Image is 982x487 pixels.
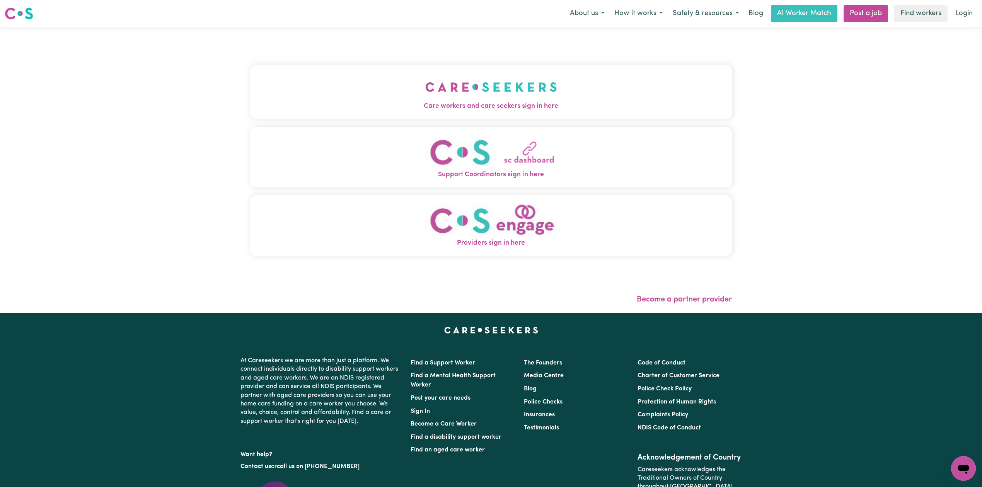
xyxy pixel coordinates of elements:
button: Care workers and care seekers sign in here [250,65,732,119]
a: Code of Conduct [638,360,685,366]
a: Protection of Human Rights [638,399,716,405]
a: Blog [524,386,537,392]
a: call us on [PHONE_NUMBER] [277,463,360,470]
button: Safety & resources [668,5,744,22]
a: Testimonials [524,425,559,431]
p: or [240,459,401,474]
a: Find a disability support worker [411,434,501,440]
a: NDIS Code of Conduct [638,425,701,431]
img: Careseekers logo [5,7,33,20]
a: Police Checks [524,399,563,405]
a: AI Worker Match [771,5,837,22]
a: Sign In [411,408,430,414]
a: Find an aged care worker [411,447,485,453]
h2: Acknowledgement of Country [638,453,742,462]
p: Want help? [240,447,401,459]
a: Careseekers home page [444,327,538,333]
a: The Founders [524,360,562,366]
a: Media Centre [524,373,564,379]
span: Providers sign in here [250,238,732,248]
a: Police Check Policy [638,386,692,392]
button: Providers sign in here [250,195,732,256]
a: Find workers [894,5,948,22]
button: About us [565,5,609,22]
button: Support Coordinators sign in here [250,127,732,187]
span: Support Coordinators sign in here [250,170,732,180]
a: Careseekers logo [5,5,33,22]
a: Insurances [524,412,555,418]
a: Blog [744,5,768,22]
p: At Careseekers we are more than just a platform. We connect individuals directly to disability su... [240,353,401,429]
a: Charter of Customer Service [638,373,719,379]
span: Care workers and care seekers sign in here [250,101,732,111]
a: Become a partner provider [637,296,732,303]
a: Complaints Policy [638,412,688,418]
a: Post your care needs [411,395,471,401]
button: How it works [609,5,668,22]
a: Find a Mental Health Support Worker [411,373,496,388]
iframe: Button to launch messaging window [951,456,976,481]
a: Find a Support Worker [411,360,475,366]
a: Become a Care Worker [411,421,477,427]
a: Post a job [844,5,888,22]
a: Contact us [240,463,271,470]
a: Login [951,5,977,22]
